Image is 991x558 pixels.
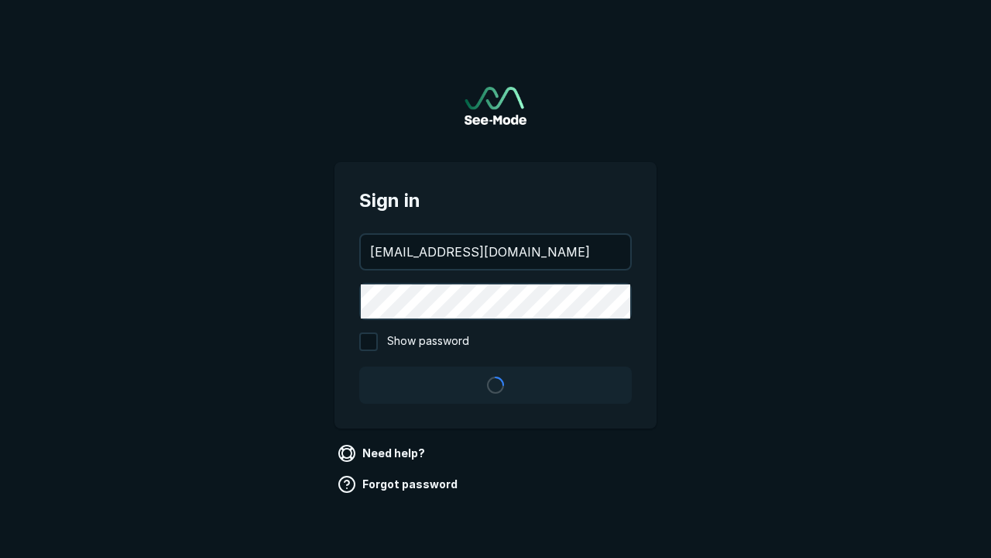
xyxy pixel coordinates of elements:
a: Need help? [334,441,431,466]
span: Show password [387,332,469,351]
a: Forgot password [334,472,464,497]
span: Sign in [359,187,632,215]
a: Go to sign in [465,87,526,125]
img: See-Mode Logo [465,87,526,125]
input: your@email.com [361,235,630,269]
